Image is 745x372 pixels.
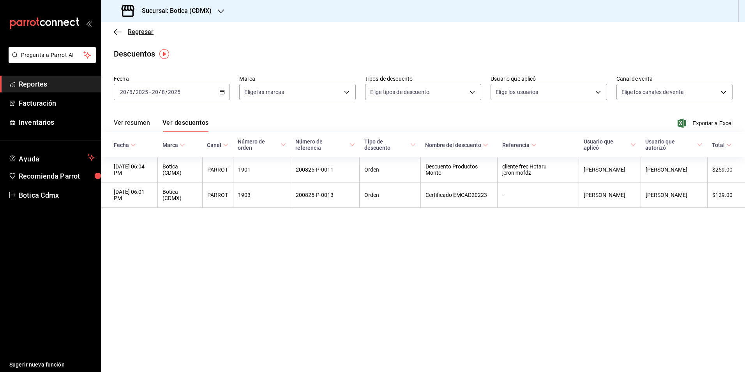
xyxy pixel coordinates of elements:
th: [DATE] 06:01 PM [101,182,158,208]
th: Botica (CDMX) [158,182,203,208]
input: -- [129,89,133,95]
span: - [149,89,151,95]
span: Inventarios [19,117,95,128]
span: Canal [207,142,228,148]
th: cliente frec Hotaru jeronimofdz [498,157,579,182]
img: Tooltip marker [159,49,169,59]
input: ---- [135,89,148,95]
button: Ver resumen [114,119,150,132]
th: Certificado EMCAD20223 [420,182,497,208]
th: 1903 [233,182,291,208]
input: -- [152,89,159,95]
span: Fecha [114,142,136,148]
th: 1901 [233,157,291,182]
span: Pregunta a Parrot AI [21,51,84,59]
span: Usuario que autorizó [645,138,703,151]
input: ---- [168,89,181,95]
span: / [165,89,168,95]
a: Pregunta a Parrot AI [5,57,96,65]
label: Usuario que aplicó [491,76,607,81]
th: [PERSON_NAME] [579,182,641,208]
label: Fecha [114,76,230,81]
span: Botica Cdmx [19,190,95,200]
th: Botica (CDMX) [158,157,203,182]
span: Tipo de descuento [364,138,416,151]
h3: Sucursal: Botica (CDMX) [136,6,212,16]
span: Facturación [19,98,95,108]
th: $129.00 [707,182,745,208]
th: Orden [360,157,421,182]
label: Canal de venta [616,76,733,81]
th: Descuento Productos Monto [420,157,497,182]
span: Elige tipos de descuento [370,88,429,96]
th: [PERSON_NAME] [641,157,707,182]
button: Pregunta a Parrot AI [9,47,96,63]
span: / [159,89,161,95]
button: open_drawer_menu [86,20,92,27]
span: Número de orden [238,138,286,151]
label: Marca [239,76,355,81]
span: Referencia [502,142,537,148]
input: -- [161,89,165,95]
div: navigation tabs [114,119,208,132]
div: Descuentos [114,48,155,60]
th: $259.00 [707,157,745,182]
span: Elige las marcas [244,88,284,96]
span: Elige los canales de venta [621,88,684,96]
span: / [127,89,129,95]
th: [PERSON_NAME] [641,182,707,208]
button: Exportar a Excel [679,119,733,128]
span: Ayuda [19,153,85,162]
input: -- [120,89,127,95]
label: Tipos de descuento [365,76,481,81]
span: Total [712,142,732,148]
span: Marca [162,142,185,148]
th: 200825-P-0011 [291,157,359,182]
span: Reportes [19,79,95,89]
span: Sugerir nueva función [9,361,95,369]
span: Nombre del descuento [425,142,488,148]
span: Elige los usuarios [496,88,538,96]
th: 200825-P-0013 [291,182,359,208]
span: / [133,89,135,95]
span: Regresar [128,28,154,35]
th: [DATE] 06:04 PM [101,157,158,182]
th: Orden [360,182,421,208]
span: Número de referencia [295,138,355,151]
span: Recomienda Parrot [19,171,95,181]
th: [PERSON_NAME] [579,157,641,182]
th: PARROT [202,157,233,182]
span: Usuario que aplicó [584,138,636,151]
th: - [498,182,579,208]
th: PARROT [202,182,233,208]
button: Ver descuentos [162,119,208,132]
button: Regresar [114,28,154,35]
